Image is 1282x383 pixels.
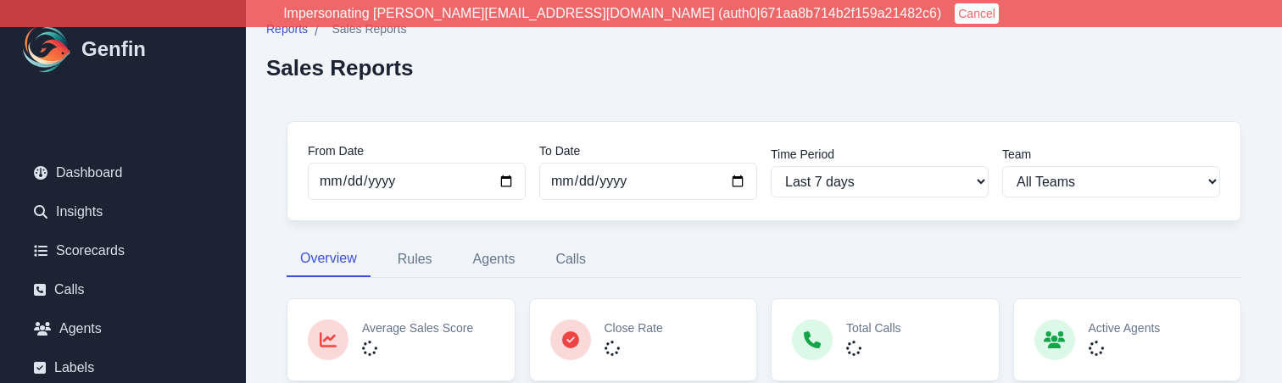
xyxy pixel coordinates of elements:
button: Cancel [955,3,999,24]
label: From Date [308,142,526,159]
a: Insights [20,195,226,229]
p: Total Calls [846,319,901,336]
button: Rules [384,241,446,277]
a: Agents [20,312,226,346]
button: Overview [287,241,371,277]
p: Average Sales Score [362,319,473,336]
p: Close Rate [605,319,663,336]
a: Calls [20,273,226,307]
a: Scorecards [20,234,226,268]
h2: Sales Reports [266,55,413,80]
button: Calls [542,241,599,277]
span: Reports [266,20,308,37]
img: Logo [20,22,75,76]
span: / [315,21,318,42]
p: Active Agents [1089,319,1161,336]
h1: Genfin [81,36,146,63]
button: Agents [460,241,529,277]
span: Sales Reports [332,20,406,37]
label: Team [1002,146,1220,163]
label: To Date [539,142,757,159]
label: Time Period [771,146,989,163]
a: Dashboard [20,156,226,190]
a: Reports [266,20,308,42]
